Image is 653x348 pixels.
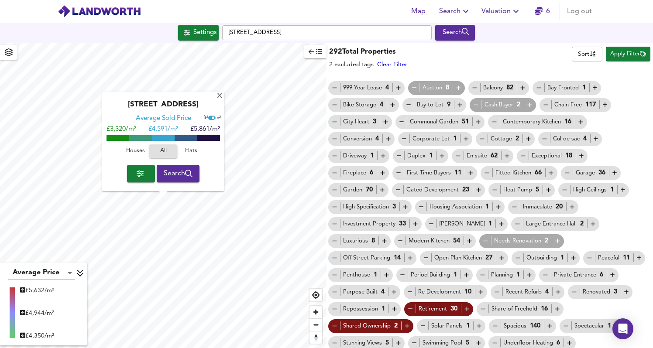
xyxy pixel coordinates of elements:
a: Clear Filter [377,61,407,68]
input: Enter a location... [222,25,432,40]
img: logo [58,5,141,18]
span: Search [439,5,471,17]
div: £ 4,944/m² [20,309,54,317]
span: Apply Filter [610,49,646,59]
button: Find my location [309,289,322,301]
span: Search [164,167,193,180]
div: [STREET_ADDRESS] [107,101,220,115]
button: Search [435,25,475,41]
div: Open Intercom Messenger [612,318,633,339]
span: All [154,147,173,157]
button: All [149,145,177,158]
button: Apply Filter [606,47,650,61]
div: £ 5,632/m² [20,286,54,295]
button: Flats [177,145,205,158]
button: Log out [564,3,595,20]
span: m² [215,116,221,121]
button: Search [157,165,200,182]
div: 2 excluded tags [329,60,407,69]
span: £ 4,591/m² [148,126,178,133]
button: Zoom in [309,306,322,318]
span: £5,861/m² [190,126,220,133]
div: Search [437,27,473,38]
button: Houses [121,145,149,158]
span: Flats [179,147,203,157]
h3: 292 Total Properties [329,47,407,57]
span: Log out [567,5,592,17]
a: 6 [535,5,550,17]
div: Average Price [8,266,75,280]
button: Search [436,3,474,20]
span: ft² [203,116,208,121]
span: Valuation [481,5,521,17]
div: Click to configure Search Settings [178,25,219,41]
div: X [216,92,223,101]
span: Houses [124,147,147,157]
div: £ 4,350/m² [20,331,54,340]
button: 6 [528,3,556,20]
div: Sort [572,47,602,61]
button: Settings [178,25,219,41]
span: Map [408,5,429,17]
button: Valuation [478,3,525,20]
button: Zoom out [309,318,322,331]
span: £3,320/m² [107,126,136,133]
button: Reset bearing to north [309,331,322,344]
div: Settings [193,27,217,38]
div: Average Sold Price [136,115,191,123]
div: Run Your Search [435,25,475,41]
button: Map [404,3,432,20]
span: Reset bearing to north [309,331,322,344]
